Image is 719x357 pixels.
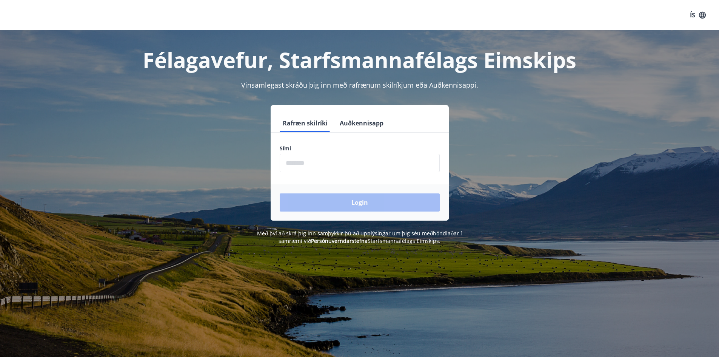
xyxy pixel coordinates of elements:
button: Rafræn skilríki [280,114,331,132]
button: ÍS [686,8,710,22]
span: Með því að skrá þig inn samþykkir þú að upplýsingar um þig séu meðhöndlaðar í samræmi við Starfsm... [257,230,462,244]
button: Auðkennisapp [337,114,386,132]
h1: Félagavefur, Starfsmannafélags Eimskips [97,45,622,74]
span: Vinsamlegast skráðu þig inn með rafrænum skilríkjum eða Auðkennisappi. [241,80,478,90]
label: Sími [280,145,440,152]
a: Persónuverndarstefna [311,237,368,244]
